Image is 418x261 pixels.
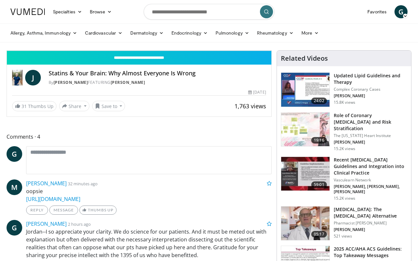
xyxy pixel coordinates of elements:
[49,70,266,77] h4: Statins & Your Brain: Why Almost Everyone Is Wrong
[26,180,67,187] a: [PERSON_NAME]
[334,157,407,176] h3: Recent [MEDICAL_DATA] Guidelines and Integration into Clinical Practice
[26,206,48,215] a: Reply
[334,184,407,194] p: [PERSON_NAME], [PERSON_NAME], [PERSON_NAME]
[86,5,116,18] a: Browse
[363,5,391,18] a: Favorites
[334,72,407,85] h3: Updated Lipid Guidelines and Therapy
[49,5,86,18] a: Specialties
[281,54,328,62] h4: Related Videos
[334,100,355,105] p: 15.8K views
[26,195,80,203] a: [URL][DOMAIN_NAME]
[126,26,168,39] a: Dermatology
[281,72,407,107] a: 24:02 Updated Lipid Guidelines and Therapy Complex Coronary Cases [PERSON_NAME] 15.8K views
[334,133,407,138] p: The [US_STATE] Heart Institute
[7,220,22,236] a: G
[334,234,352,239] p: 521 views
[12,70,23,85] img: Dr. Jordan Rennicke
[334,221,407,226] p: Pharmacist [PERSON_NAME]
[26,228,272,259] p: Jordan--I so appreciate your clarity. We do science for our patients. And it must be meted out wi...
[25,70,41,85] a: J
[311,98,327,104] span: 24:02
[234,102,266,110] span: 1,763 views
[81,26,126,39] a: Cardiovascular
[297,26,323,39] a: More
[92,101,125,111] button: Save to
[10,8,45,15] img: VuMedi Logo
[281,113,330,146] img: 1efa8c99-7b8a-4ab5-a569-1c219ae7bd2c.150x105_q85_crop-smart_upscale.jpg
[7,132,272,141] span: Comments 4
[334,146,355,151] p: 15.2K views
[281,157,407,201] a: 59:01 Recent [MEDICAL_DATA] Guidelines and Integration into Clinical Practice Vasculearn Network ...
[311,181,327,188] span: 59:01
[49,80,266,85] div: By FEATURING
[334,93,407,99] p: [PERSON_NAME]
[7,179,22,195] a: M
[22,103,27,109] span: 31
[334,196,355,201] p: 15.2K views
[26,220,67,227] a: [PERSON_NAME]
[253,26,297,39] a: Rheumatology
[248,89,266,95] div: [DATE]
[281,207,330,240] img: ce9609b9-a9bf-4b08-84dd-8eeb8ab29fc6.150x105_q85_crop-smart_upscale.jpg
[68,181,98,187] small: 32 minutes ago
[79,206,116,215] a: Thumbs Up
[281,157,330,191] img: 87825f19-cf4c-4b91-bba1-ce218758c6bb.150x105_q85_crop-smart_upscale.jpg
[394,5,408,18] a: G
[281,112,407,151] a: 19:16 Role of Coronary [MEDICAL_DATA] and Risk Stratification The [US_STATE] Heart Institute [PER...
[111,80,145,85] a: [PERSON_NAME]
[334,140,407,145] p: [PERSON_NAME]
[212,26,253,39] a: Pulmonology
[311,231,327,238] span: 05:17
[12,101,56,111] a: 31 Thumbs Up
[311,137,327,144] span: 19:16
[54,80,88,85] a: [PERSON_NAME]
[334,112,407,132] h3: Role of Coronary [MEDICAL_DATA] and Risk Stratification
[59,101,89,111] button: Share
[144,4,274,20] input: Search topics, interventions
[334,87,407,92] p: Complex Coronary Cases
[281,206,407,241] a: 05:17 [MEDICAL_DATA]: The [MEDICAL_DATA] Alternative Pharmacist [PERSON_NAME] [PERSON_NAME] 521 v...
[334,206,407,219] h3: [MEDICAL_DATA]: The [MEDICAL_DATA] Alternative
[49,206,78,215] a: Message
[334,246,407,259] h3: 2025 ACC/AHA ACS Guidelines: Top Takeaway Messages
[26,187,272,203] p: oopsie
[168,26,212,39] a: Endocrinology
[68,221,91,227] small: 2 hours ago
[7,146,22,162] a: G
[281,73,330,107] img: 77f671eb-9394-4acc-bc78-a9f077f94e00.150x105_q85_crop-smart_upscale.jpg
[334,177,407,183] p: Vasculearn Network
[7,26,81,39] a: Allergy, Asthma, Immunology
[334,227,407,232] p: [PERSON_NAME]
